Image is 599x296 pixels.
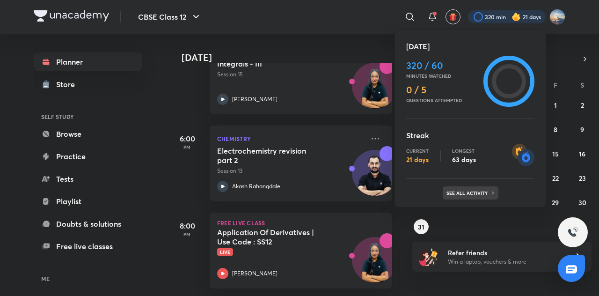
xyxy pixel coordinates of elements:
h4: 0 / 5 [406,84,480,96]
p: See all activity [446,190,490,196]
p: Minutes watched [406,73,480,79]
h5: Streak [406,130,534,141]
h4: 320 / 60 [406,60,480,71]
p: Questions attempted [406,97,480,103]
p: 21 days [406,155,429,164]
p: 63 days [452,155,476,164]
p: Current [406,148,429,154]
img: streak [512,144,534,166]
h5: [DATE] [406,41,534,52]
p: Longest [452,148,476,154]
